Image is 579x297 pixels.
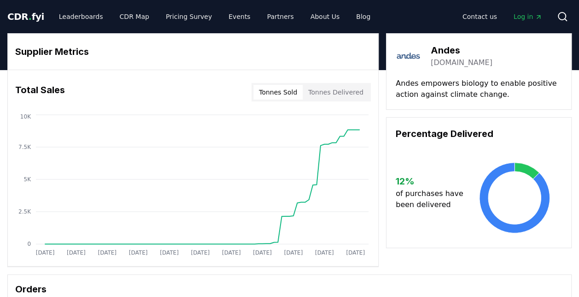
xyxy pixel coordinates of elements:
[160,249,179,256] tspan: [DATE]
[52,8,378,25] nav: Main
[455,8,550,25] nav: Main
[129,249,148,256] tspan: [DATE]
[506,8,550,25] a: Log in
[284,249,303,256] tspan: [DATE]
[15,282,564,296] h3: Orders
[396,78,562,100] p: Andes empowers biology to enable positive action against climate change.
[191,249,210,256] tspan: [DATE]
[52,8,111,25] a: Leaderboards
[7,11,44,22] span: CDR fyi
[455,8,504,25] a: Contact us
[29,11,32,22] span: .
[23,176,31,183] tspan: 5K
[253,249,272,256] tspan: [DATE]
[36,249,55,256] tspan: [DATE]
[20,113,31,120] tspan: 10K
[260,8,301,25] a: Partners
[315,249,334,256] tspan: [DATE]
[27,241,31,247] tspan: 0
[396,127,562,141] h3: Percentage Delivered
[303,85,369,100] button: Tonnes Delivered
[98,249,117,256] tspan: [DATE]
[253,85,303,100] button: Tonnes Sold
[158,8,219,25] a: Pricing Survey
[18,208,31,215] tspan: 2.5K
[15,45,371,59] h3: Supplier Metrics
[431,57,492,68] a: [DOMAIN_NAME]
[303,8,347,25] a: About Us
[346,249,365,256] tspan: [DATE]
[349,8,378,25] a: Blog
[18,144,31,150] tspan: 7.5K
[514,12,542,21] span: Log in
[396,188,467,210] p: of purchases have been delivered
[15,83,65,101] h3: Total Sales
[396,174,467,188] h3: 12 %
[7,10,44,23] a: CDR.fyi
[221,8,257,25] a: Events
[431,43,492,57] h3: Andes
[112,8,157,25] a: CDR Map
[396,43,421,69] img: Andes-logo
[222,249,241,256] tspan: [DATE]
[67,249,86,256] tspan: [DATE]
